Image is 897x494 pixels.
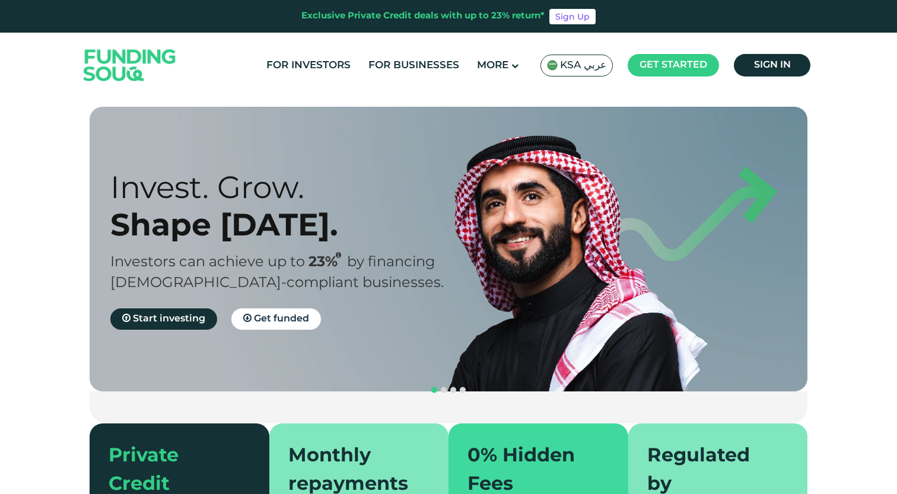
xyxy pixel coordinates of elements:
[308,256,347,269] span: 23%
[439,385,448,395] button: navigation
[458,385,467,395] button: navigation
[547,60,558,71] img: SA Flag
[110,256,305,269] span: Investors can achieve up to
[477,60,508,71] span: More
[301,9,545,23] div: Exclusive Private Credit deals with up to 23% return*
[110,168,469,206] div: Invest. Grow.
[133,314,205,323] span: Start investing
[365,56,462,75] a: For Businesses
[549,9,596,24] a: Sign Up
[254,314,309,323] span: Get funded
[336,252,341,259] i: 23% IRR (expected) ~ 15% Net yield (expected)
[560,59,606,72] span: KSA عربي
[754,60,791,69] span: Sign in
[110,308,217,330] a: Start investing
[110,206,469,243] div: Shape [DATE].
[734,54,810,77] a: Sign in
[72,36,188,95] img: Logo
[231,308,321,330] a: Get funded
[430,385,439,395] button: navigation
[448,385,458,395] button: navigation
[263,56,354,75] a: For Investors
[640,60,707,69] span: Get started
